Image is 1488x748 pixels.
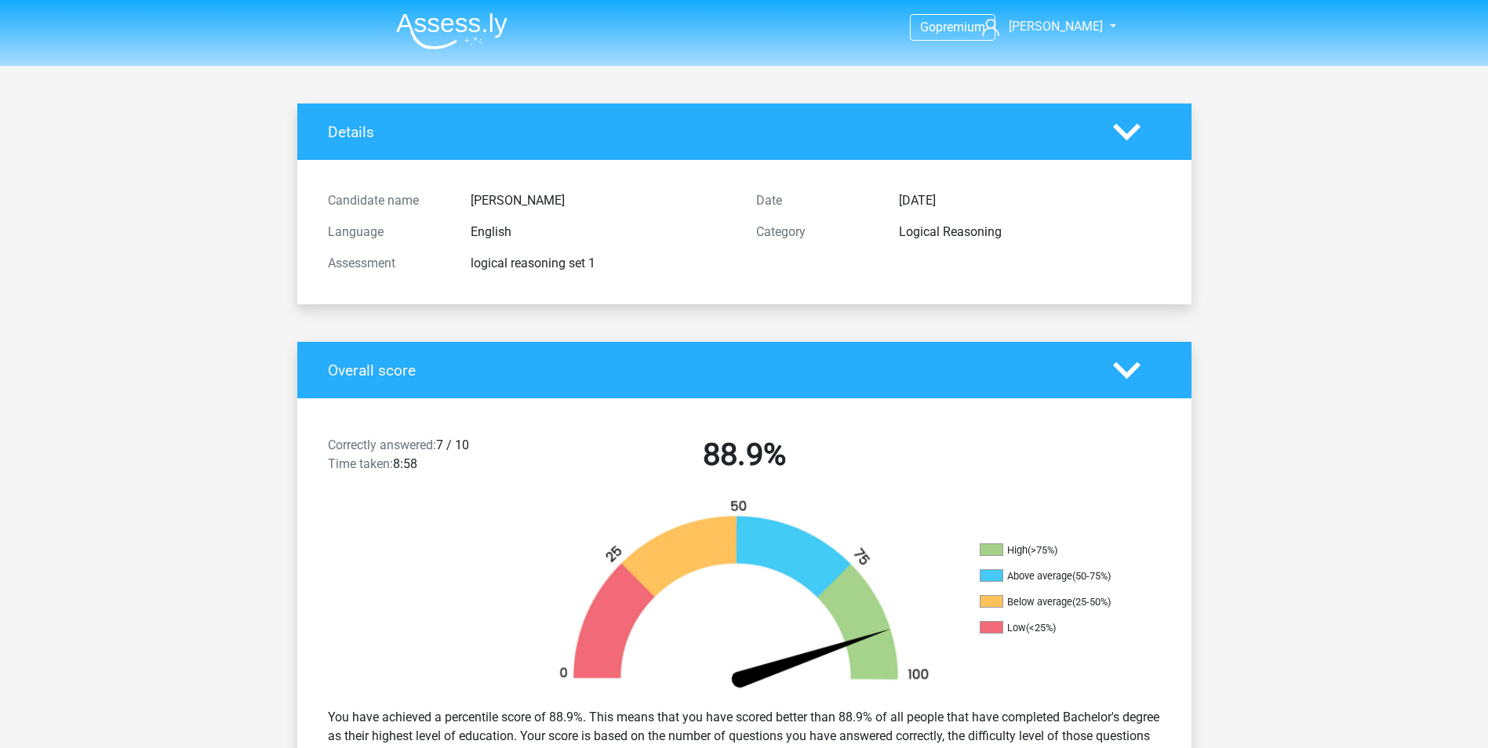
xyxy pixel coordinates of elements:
[980,595,1137,609] li: Below average
[936,20,985,34] span: premium
[328,361,1090,379] h4: Overall score
[316,254,459,273] div: Assessment
[744,191,887,210] div: Date
[328,123,1090,141] h4: Details
[316,223,459,241] div: Language
[980,569,1137,583] li: Above average
[920,20,936,34] span: Go
[533,499,956,695] img: 89.5aedc6aefd8c.png
[911,16,995,38] a: Gopremium
[316,191,459,210] div: Candidate name
[980,543,1137,557] li: High
[459,223,744,241] div: English
[976,17,1104,36] a: [PERSON_NAME]
[542,436,947,474] h2: 88.9%
[328,456,393,471] span: Time taken:
[980,621,1137,635] li: Low
[887,191,1173,210] div: [DATE]
[459,191,744,210] div: [PERSON_NAME]
[744,223,887,241] div: Category
[316,436,530,480] div: 7 / 10 8:58
[887,223,1173,241] div: Logical Reasoning
[396,13,508,49] img: Assessly
[1009,19,1103,34] span: [PERSON_NAME]
[459,254,744,273] div: logical reasoning set 1
[1026,622,1056,634] div: (<25%)
[328,438,436,452] span: Correctly answered:
[1072,570,1111,582] div: (50-75%)
[1072,596,1111,608] div: (25-50%)
[1028,544,1057,556] div: (>75%)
